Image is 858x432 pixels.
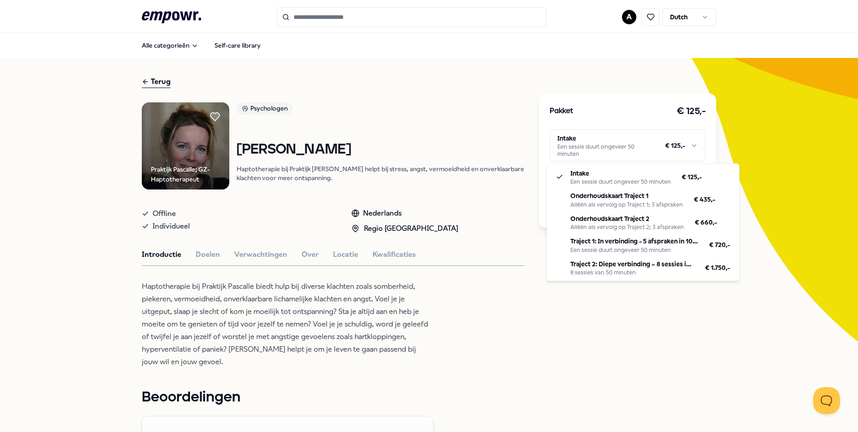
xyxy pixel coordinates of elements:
[705,263,730,273] span: € 1.750,-
[570,214,684,224] p: Onderhoudskaart Traject 2
[570,178,671,185] div: Een sessie duurt ongeveer 50 minuten
[570,168,671,178] p: Intake
[570,191,683,201] p: Onderhoudskaart Traject 1
[570,201,683,208] div: Alléén als vervolg op Traject 1; 3 afspraken
[682,172,702,182] span: € 125,-
[570,224,684,231] div: Alléén als vervolg op Traject 2; 3 afspraken
[709,240,730,250] span: € 720,-
[695,217,717,227] span: € 660,-
[570,247,698,254] div: Een sessie duurt ongeveer 50 minuten
[694,194,715,204] span: € 435,-
[570,236,698,246] p: Traject 1: In verbinding - 5 afspraken in 10 weken
[570,259,694,269] p: Traject 2: Diepe verbinding – 8 sessies in 18 weken + 24/7 begeleiding, opdrachten & theorie
[570,269,694,276] div: 8 sessies van 50 minuten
